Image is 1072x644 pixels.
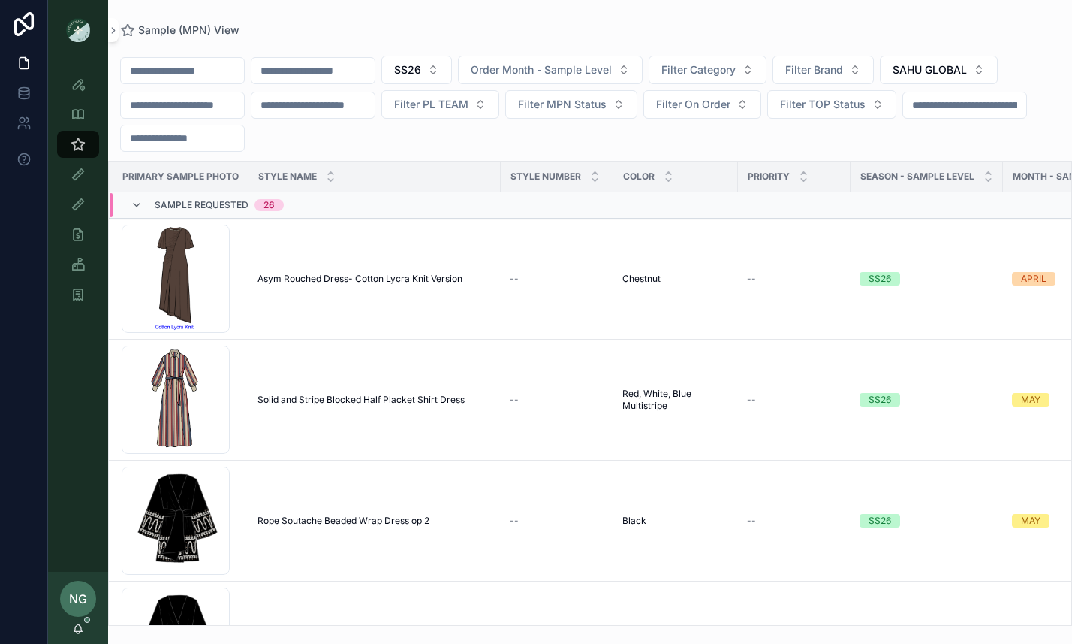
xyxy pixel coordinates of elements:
[780,97,866,112] span: Filter TOP Status
[622,515,646,527] span: Black
[747,515,842,527] a: --
[381,90,499,119] button: Select Button
[263,199,275,211] div: 26
[257,515,492,527] a: Rope Soutache Beaded Wrap Dress op 2
[748,171,790,183] span: PRIORITY
[257,273,492,285] a: Asym Rouched Dress- Cotton Lycra Knit Version
[622,388,729,412] a: Red, White, Blue Multistripe
[649,56,766,84] button: Select Button
[510,273,519,285] span: --
[747,273,756,285] span: --
[258,171,317,183] span: Style Name
[138,23,239,38] span: Sample (MPN) View
[120,23,239,38] a: Sample (MPN) View
[622,515,729,527] a: Black
[747,394,756,406] span: --
[518,97,607,112] span: Filter MPN Status
[510,515,604,527] a: --
[69,590,87,608] span: NG
[505,90,637,119] button: Select Button
[893,62,967,77] span: SAHU GLOBAL
[257,394,492,406] a: Solid and Stripe Blocked Half Placket Shirt Dress
[860,272,994,286] a: SS26
[772,56,874,84] button: Select Button
[747,273,842,285] a: --
[785,62,843,77] span: Filter Brand
[747,394,842,406] a: --
[257,515,429,527] span: Rope Soutache Beaded Wrap Dress op 2
[767,90,896,119] button: Select Button
[510,394,519,406] span: --
[381,56,452,84] button: Select Button
[257,273,462,285] span: Asym Rouched Dress- Cotton Lycra Knit Version
[622,273,729,285] a: Chestnut
[661,62,736,77] span: Filter Category
[48,60,108,572] div: scrollable content
[860,514,994,528] a: SS26
[155,199,248,211] span: Sample Requested
[458,56,643,84] button: Select Button
[869,514,891,528] div: SS26
[860,393,994,407] a: SS26
[1021,272,1046,286] div: APRIL
[869,393,891,407] div: SS26
[66,18,90,42] img: App logo
[1021,514,1040,528] div: MAY
[623,171,655,183] span: Color
[510,171,581,183] span: Style Number
[471,62,612,77] span: Order Month - Sample Level
[257,394,465,406] span: Solid and Stripe Blocked Half Placket Shirt Dress
[1021,393,1040,407] div: MAY
[510,515,519,527] span: --
[880,56,998,84] button: Select Button
[869,272,891,286] div: SS26
[510,273,604,285] a: --
[747,515,756,527] span: --
[394,62,421,77] span: SS26
[622,273,661,285] span: Chestnut
[122,171,239,183] span: PRIMARY SAMPLE PHOTO
[860,171,974,183] span: Season - Sample Level
[643,90,761,119] button: Select Button
[656,97,730,112] span: Filter On Order
[510,394,604,406] a: --
[394,97,468,112] span: Filter PL TEAM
